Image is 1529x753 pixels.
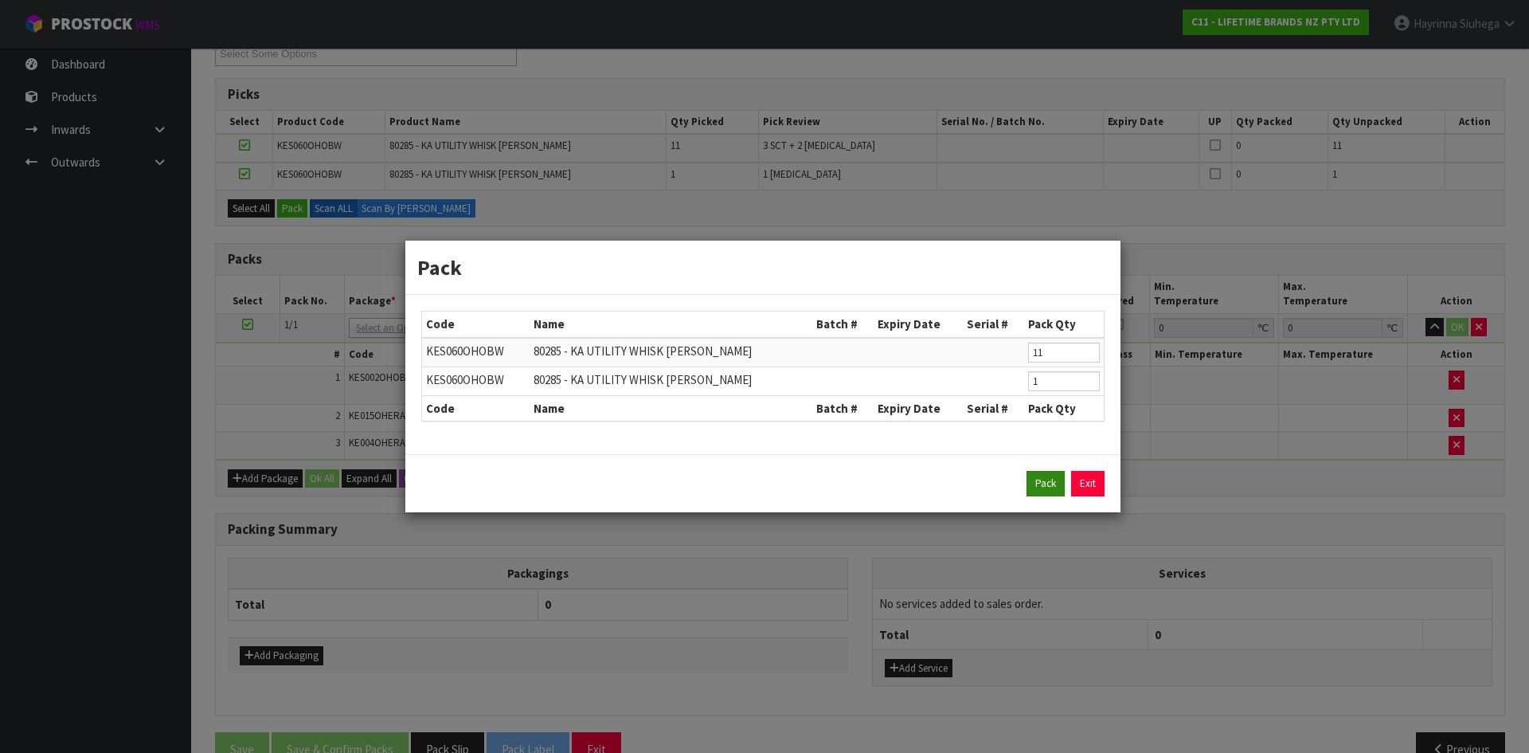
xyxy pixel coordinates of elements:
th: Name [530,395,812,421]
th: Code [422,312,530,337]
th: Serial # [963,312,1025,337]
span: KES060OHOBW [426,372,504,387]
th: Pack Qty [1024,312,1104,337]
th: Expiry Date [874,312,962,337]
h3: Pack [417,253,1109,282]
th: Batch # [812,312,874,337]
button: Pack [1027,471,1065,496]
th: Expiry Date [874,395,962,421]
span: 80285 - KA UTILITY WHISK [PERSON_NAME] [534,343,752,359]
th: Serial # [963,395,1025,421]
th: Code [422,395,530,421]
th: Pack Qty [1024,395,1104,421]
th: Batch # [812,395,874,421]
span: 80285 - KA UTILITY WHISK [PERSON_NAME] [534,372,752,387]
th: Name [530,312,812,337]
span: KES060OHOBW [426,343,504,359]
a: Exit [1071,471,1105,496]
